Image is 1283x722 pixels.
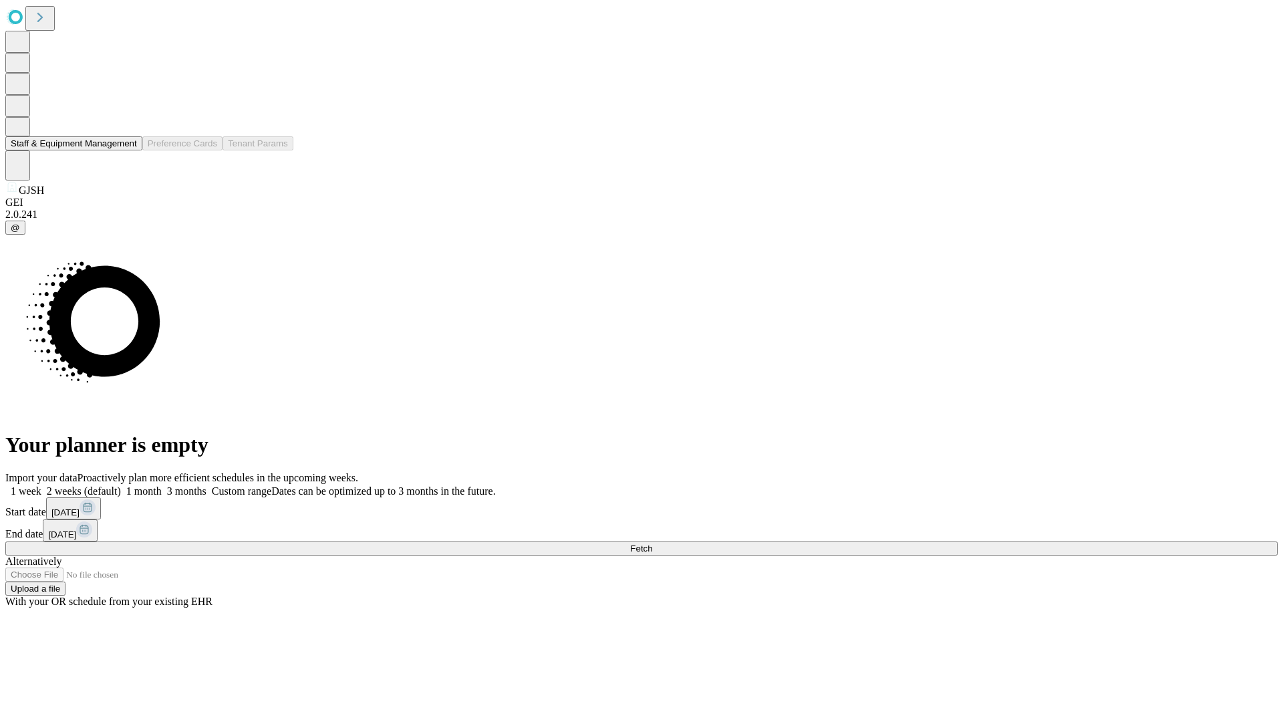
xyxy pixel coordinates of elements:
div: GEI [5,197,1278,209]
span: With your OR schedule from your existing EHR [5,596,212,607]
span: Alternatively [5,556,61,567]
span: @ [11,223,20,233]
button: [DATE] [43,519,98,541]
span: Import your data [5,472,78,483]
button: [DATE] [46,497,101,519]
button: Tenant Params [223,136,293,150]
span: 1 month [126,485,162,497]
span: 1 week [11,485,41,497]
div: Start date [5,497,1278,519]
div: 2.0.241 [5,209,1278,221]
div: End date [5,519,1278,541]
button: Upload a file [5,582,65,596]
button: Staff & Equipment Management [5,136,142,150]
button: Fetch [5,541,1278,556]
span: 3 months [167,485,206,497]
span: [DATE] [51,507,80,517]
button: Preference Cards [142,136,223,150]
button: @ [5,221,25,235]
span: Fetch [630,544,652,554]
span: Proactively plan more efficient schedules in the upcoming weeks. [78,472,358,483]
span: GJSH [19,185,44,196]
span: 2 weeks (default) [47,485,121,497]
h1: Your planner is empty [5,433,1278,457]
span: [DATE] [48,529,76,539]
span: Custom range [212,485,271,497]
span: Dates can be optimized up to 3 months in the future. [271,485,495,497]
